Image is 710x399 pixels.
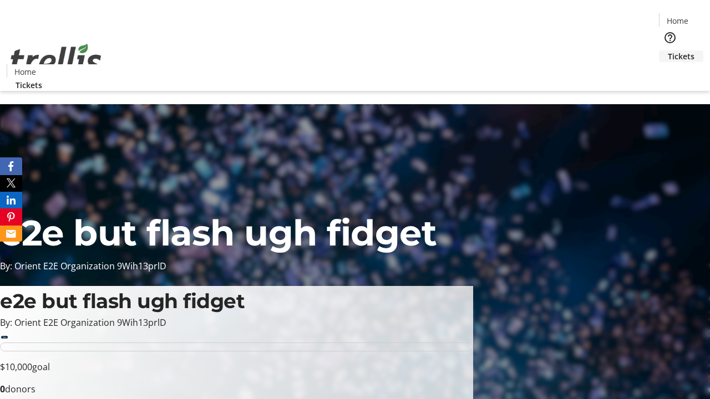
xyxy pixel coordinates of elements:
[667,15,688,27] span: Home
[659,27,681,49] button: Help
[7,32,105,87] img: Orient E2E Organization 9Wih13prlD's Logo
[7,79,51,91] a: Tickets
[660,15,695,27] a: Home
[659,62,681,84] button: Cart
[7,66,43,78] a: Home
[16,79,42,91] span: Tickets
[659,50,703,62] a: Tickets
[668,50,694,62] span: Tickets
[14,66,36,78] span: Home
